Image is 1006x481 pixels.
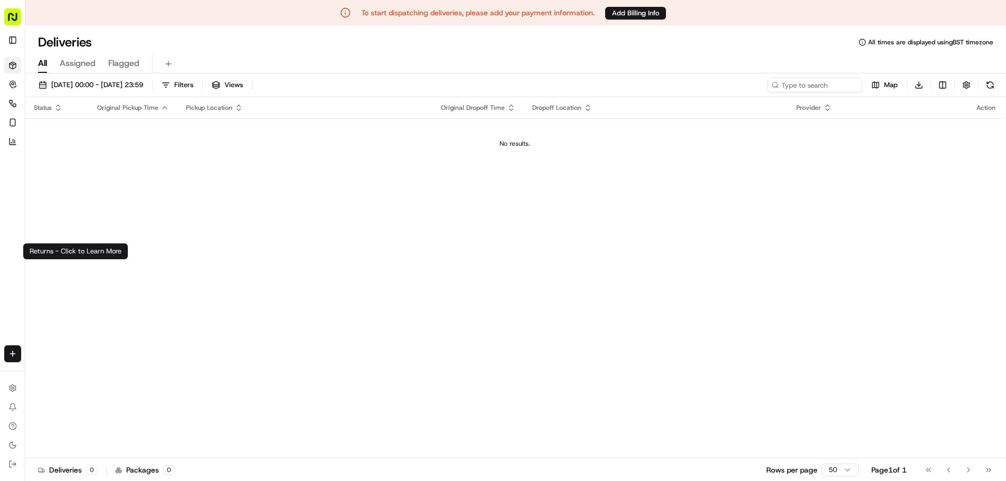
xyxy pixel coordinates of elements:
a: 💻API Documentation [85,149,174,168]
span: Views [224,80,243,90]
p: To start dispatching deliveries, please add your payment information. [361,7,595,18]
div: Deliveries [38,465,98,475]
button: Filters [157,78,198,92]
button: Views [207,78,248,92]
span: Filters [174,80,193,90]
span: Flagged [108,57,139,70]
span: Map [884,80,898,90]
span: Assigned [60,57,96,70]
button: [DATE] 00:00 - [DATE] 23:59 [34,78,148,92]
div: 0 [163,465,175,475]
p: Rows per page [766,465,817,475]
a: Powered byPylon [74,178,128,187]
a: Add Billing Info [605,6,666,20]
span: Pickup Location [186,103,232,112]
button: Start new chat [180,104,192,117]
button: Refresh [983,78,998,92]
div: We're available if you need us! [36,111,134,120]
div: 💻 [89,154,98,163]
img: Nash [11,11,32,32]
h1: Deliveries [38,34,92,51]
span: Original Dropoff Time [441,103,505,112]
div: Action [976,103,995,112]
input: Got a question? Start typing here... [27,68,190,79]
span: Knowledge Base [21,153,81,164]
span: [DATE] 00:00 - [DATE] 23:59 [51,80,143,90]
button: Add Billing Info [605,7,666,20]
input: Type to search [767,78,862,92]
div: Packages [115,465,175,475]
span: Pylon [105,179,128,187]
span: Original Pickup Time [97,103,158,112]
div: 0 [86,465,98,475]
button: Map [867,78,902,92]
span: API Documentation [100,153,170,164]
span: Dropoff Location [532,103,581,112]
div: No results. [30,139,1000,148]
span: Status [34,103,52,112]
div: Page 1 of 1 [871,465,907,475]
span: All [38,57,47,70]
div: 📗 [11,154,19,163]
span: All times are displayed using BST timezone [868,38,993,46]
div: Start new chat [36,101,173,111]
a: 📗Knowledge Base [6,149,85,168]
div: Returns - Click to Learn More [23,243,128,259]
img: 1736555255976-a54dd68f-1ca7-489b-9aae-adbdc363a1c4 [11,101,30,120]
span: Provider [796,103,821,112]
p: Welcome 👋 [11,42,192,59]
